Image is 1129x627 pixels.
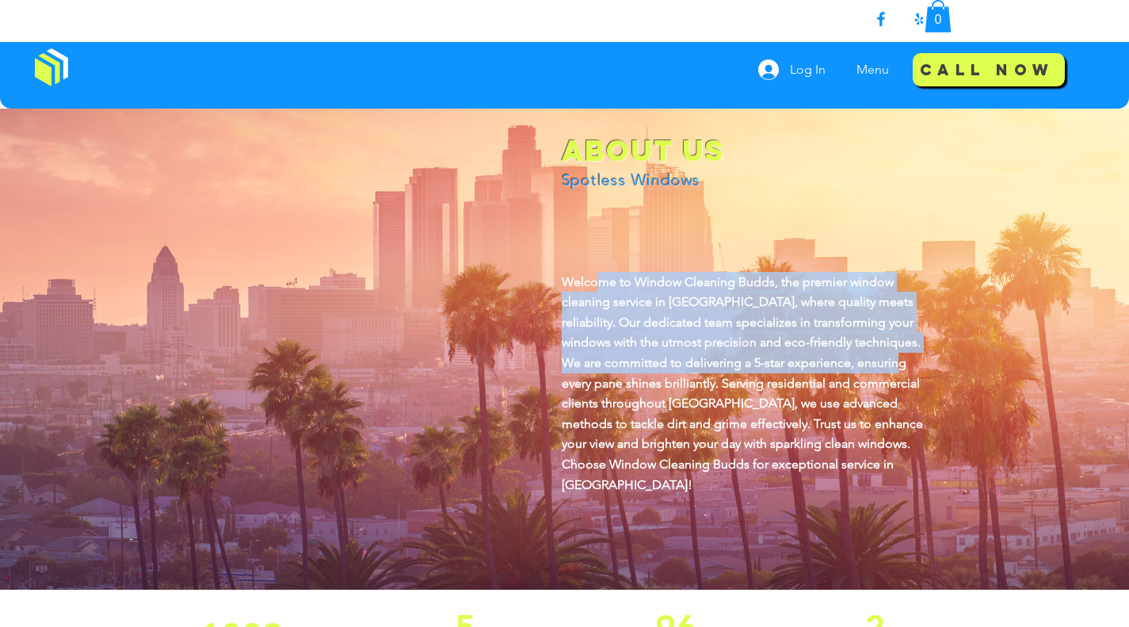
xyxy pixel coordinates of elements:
span: Log In [784,61,831,78]
p: Menu [849,50,897,90]
span: Call Now [920,56,1054,82]
span: Spotless Windows [562,170,701,189]
a: Call Now [913,48,1065,90]
iframe: Wix Chat [913,559,1129,627]
span: About us [562,132,725,169]
div: Menu [845,50,906,90]
img: Window Cleaning Budds, Affordable window cleaning services near me in Los Angeles [35,48,68,86]
img: Yelp! [910,10,929,29]
nav: Site [845,50,906,90]
span: Welcome to Window Cleaning Budds, the premier window cleaning service in [GEOGRAPHIC_DATA], where... [562,274,923,492]
text: 0 [934,12,941,26]
ul: Social Bar [872,10,929,29]
img: Facebook [872,10,891,29]
button: Log In [747,55,837,85]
